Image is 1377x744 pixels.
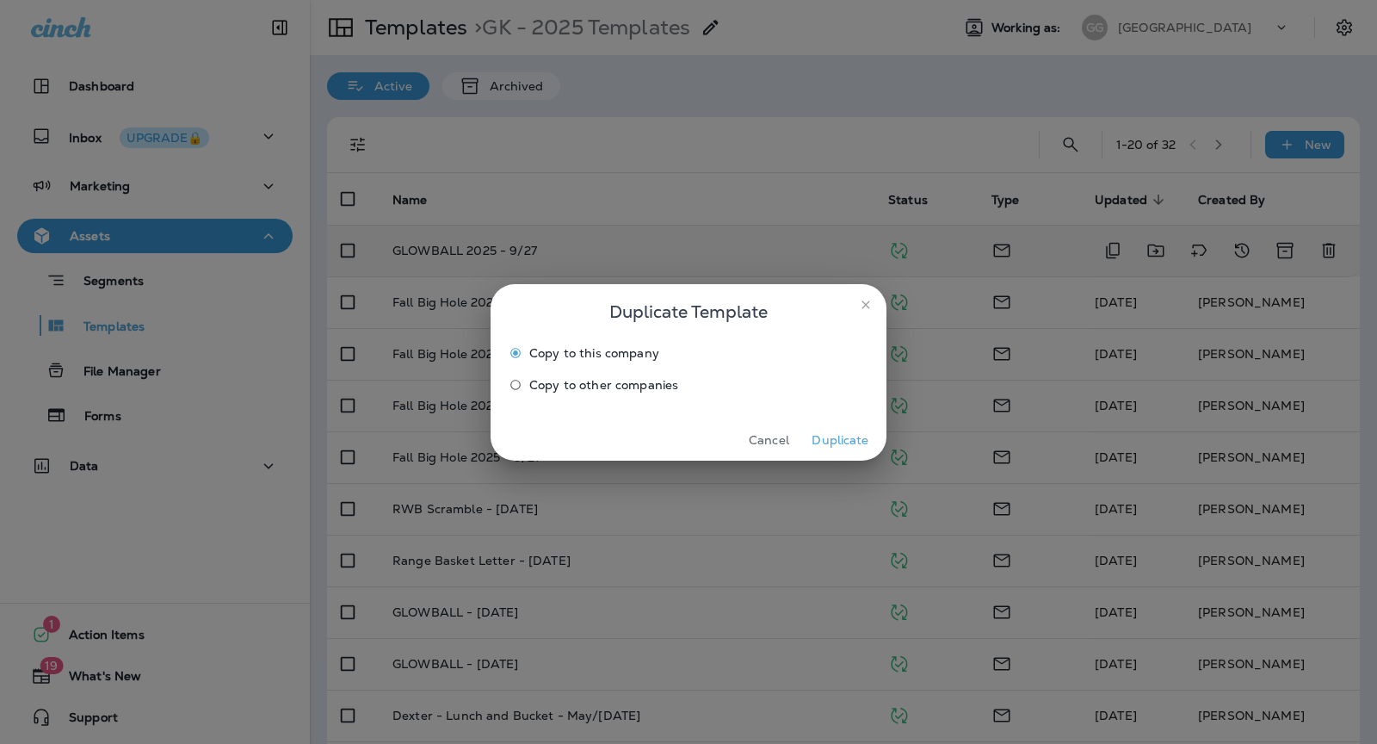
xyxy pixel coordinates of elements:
[737,427,801,454] button: Cancel
[808,427,873,454] button: Duplicate
[609,298,768,325] span: Duplicate Template
[529,378,678,392] span: Copy to other companies
[852,291,880,319] button: close
[529,346,659,360] span: Copy to this company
